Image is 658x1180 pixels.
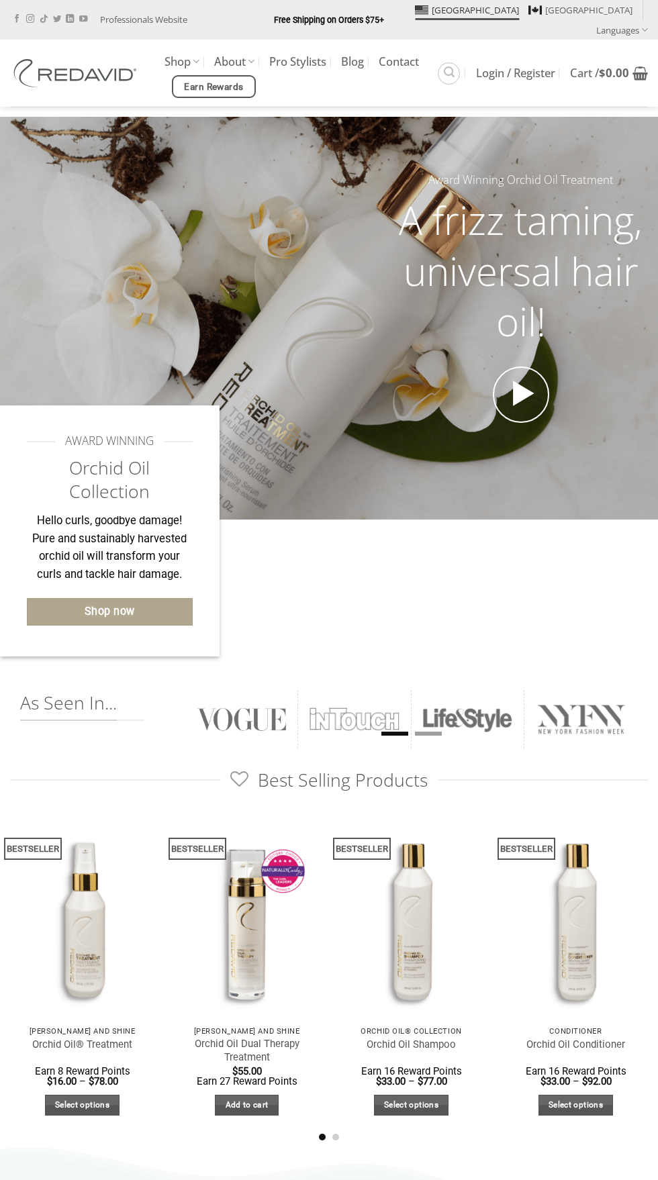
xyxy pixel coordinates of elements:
[319,1134,326,1140] li: Page dot 1
[500,818,651,1020] img: REDAVID Orchid Oil Conditioner
[582,1075,612,1087] bdi: 92.00
[376,1075,381,1087] span: $
[476,61,555,85] a: Login / Register
[27,456,193,503] h2: Orchid Oil Collection
[13,15,21,24] a: Follow on Facebook
[89,1075,118,1087] bdi: 78.00
[507,1027,645,1036] p: Conditioner
[336,818,487,1020] img: REDAVID Orchid Oil Shampoo
[394,195,648,347] h2: A frizz taming, universal hair oil!
[184,80,243,95] span: Earn Rewards
[53,15,61,24] a: Follow on Twitter
[89,1075,94,1087] span: $
[274,15,384,25] strong: Free Shipping on Orders $75+
[570,68,629,79] span: Cart /
[27,512,193,584] p: Hello curls, goodbye damage! Pure and sustainably harvested orchid oil will transform your curls ...
[164,48,199,75] a: Shop
[418,1075,423,1087] span: $
[26,15,34,24] a: Follow on Instagram
[526,1065,626,1077] span: Earn 16 Reward Points
[47,1075,52,1087] span: $
[540,1075,546,1087] span: $
[20,691,117,721] span: As Seen In...
[79,1075,86,1087] span: –
[7,818,158,1020] img: REDAVID Orchid Oil Treatment 90ml
[538,1095,614,1116] a: Select options for “Orchid Oil Conditioner”
[540,1075,570,1087] bdi: 33.00
[13,1027,151,1036] p: [PERSON_NAME] and Shine
[10,59,144,87] img: REDAVID Salon Products | United States
[178,1038,316,1064] a: Orchid Oil Dual Therapy Treatment
[47,1075,77,1087] bdi: 16.00
[361,1065,462,1077] span: Earn 16 Reward Points
[394,171,648,189] h5: Award Winning Orchid Oil Treatment
[415,732,442,736] li: Page dot 2
[376,1075,406,1087] bdi: 33.00
[100,9,187,30] a: Professionals Website
[418,1075,447,1087] bdi: 77.00
[27,598,193,626] a: Shop now
[379,50,419,74] a: Contact
[599,65,629,81] bdi: 0.00
[215,1095,279,1116] a: Add to cart: “Orchid Oil Dual Therapy Treatment”
[232,1065,238,1077] span: $
[66,15,74,24] a: Follow on LinkedIn
[172,75,256,98] a: Earn Rewards
[493,366,549,423] a: Open video in lightbox
[214,48,254,75] a: About
[526,1038,625,1051] a: Orchid Oil Conditioner
[582,1075,587,1087] span: $
[570,58,648,88] a: View cart
[171,818,322,1020] img: REDAVID Orchid Oil Dual Therapy ~ Award Winning Curl Care
[230,769,427,792] span: Best Selling Products
[197,1075,297,1087] span: Earn 27 Reward Points
[332,1134,339,1140] li: Page dot 2
[367,1038,456,1051] a: Orchid Oil Shampoo
[269,50,326,74] a: Pro Stylists
[232,1065,262,1077] bdi: 55.00
[438,62,460,85] a: Search
[408,1075,415,1087] span: –
[40,15,48,24] a: Follow on TikTok
[573,1075,579,1087] span: –
[596,20,648,40] a: Languages
[599,65,606,81] span: $
[341,50,364,74] a: Blog
[342,1027,480,1036] p: Orchid Oil® Collection
[178,1027,316,1036] p: [PERSON_NAME] and Shine
[45,1095,120,1116] a: Select options for “Orchid Oil® Treatment”
[476,68,555,79] span: Login / Register
[79,15,87,24] a: Follow on YouTube
[85,603,135,620] span: Shop now
[35,1065,130,1077] span: Earn 8 Reward Points
[381,732,408,736] li: Page dot 1
[32,1038,132,1051] a: Orchid Oil® Treatment
[374,1095,449,1116] a: Select options for “Orchid Oil Shampoo”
